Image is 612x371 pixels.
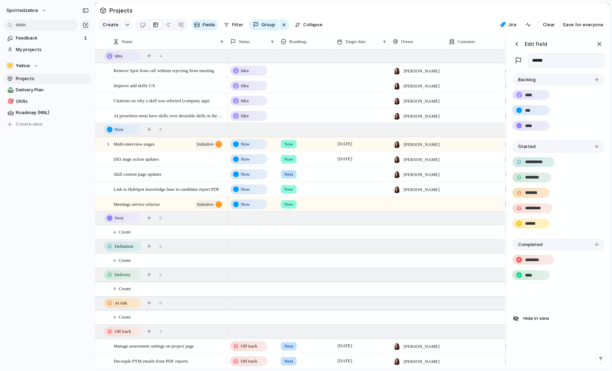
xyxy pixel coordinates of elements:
[505,82,520,89] span: [DATE]
[119,257,131,264] span: Create
[16,46,89,53] span: My projects
[195,200,224,209] button: initiative
[115,271,130,278] span: Delivery
[102,253,517,268] button: Create
[4,44,91,55] a: My projects
[284,343,293,350] span: Next
[284,156,293,163] span: Now
[4,96,91,107] div: 🎯OKRs
[16,35,82,42] span: Feedback
[401,38,413,45] span: Owner
[345,38,366,45] span: Target date
[16,86,89,93] span: Delivery Plan
[6,62,13,69] div: 💛
[284,186,293,193] span: Now
[102,225,517,239] button: Create
[505,358,520,365] span: [DATE]
[403,156,440,163] span: [PERSON_NAME]
[115,328,131,335] span: Off track
[249,19,279,30] button: Group
[6,7,38,14] span: spottedzebra
[197,199,213,209] span: initiative
[292,19,325,30] button: Collapse
[241,141,250,148] span: Now
[16,75,89,82] span: Projects
[16,98,89,105] span: OKRs
[303,21,322,28] span: Collapse
[510,313,607,324] button: Hide in view
[540,19,558,30] button: Clear
[505,112,520,119] span: [DATE]
[159,126,162,133] span: 9
[119,314,131,321] span: Create
[114,185,219,193] span: Link to HubSpot knowledge base in candidate report PDF
[336,155,354,163] span: [DATE]
[523,315,549,322] span: Hide in view
[115,215,123,222] span: Next
[197,139,213,149] span: initiative
[122,38,132,45] span: Name
[284,201,293,208] span: Now
[114,96,210,104] span: Citations on why a skill was selected (company app)
[403,343,440,350] span: [PERSON_NAME]
[108,4,134,17] span: Projects
[505,201,520,208] span: [DATE]
[114,170,162,178] span: Skill content page updates
[221,19,246,30] button: Filter
[241,201,250,208] span: Now
[4,119,91,129] button: Create view
[403,186,440,193] span: [PERSON_NAME]
[403,83,440,90] span: [PERSON_NAME]
[84,35,88,42] span: 1
[505,97,520,104] span: [DATE]
[115,126,123,133] span: Now
[241,97,249,104] span: Idea
[6,109,13,116] button: 🤖
[525,40,547,48] h3: Edit field
[518,143,536,150] span: Started
[195,140,224,149] button: initiative
[115,300,127,307] span: At risk
[159,271,162,278] span: 0
[114,66,214,74] span: Remove Spot from call without rejecting from meeting
[159,52,162,59] span: 4
[102,310,517,324] button: Create
[119,229,131,236] span: Create
[336,140,354,148] span: [DATE]
[115,243,133,250] span: Definition
[241,156,250,163] span: Now
[7,86,12,94] div: 🛣️
[239,38,250,45] span: Status
[4,61,91,71] button: 💛Yellow
[505,156,520,163] span: [DATE]
[241,358,257,365] span: Off track
[6,98,13,105] button: 🎯
[159,328,162,335] span: 3
[403,98,440,105] span: [PERSON_NAME]
[4,85,91,95] a: 🛣️Delivery Plan
[560,19,606,30] button: Save for everyone
[289,38,307,45] span: Roadmap
[505,141,520,148] span: [DATE]
[518,241,543,248] span: Completed
[114,155,159,163] span: DEI stage action updates
[102,282,517,296] button: Create
[505,343,520,350] span: [DATE]
[505,67,520,74] span: [DATE]
[114,342,194,350] span: Manage assessment settings on project page
[7,97,12,105] div: 🎯
[16,109,89,116] span: Roadmap (NNL)
[119,285,131,292] span: Create
[4,73,91,84] a: Projects
[16,62,30,69] span: Yellow
[7,109,12,117] div: 🤖
[232,21,243,28] span: Filter
[16,121,43,128] span: Create view
[505,171,520,178] span: [DATE]
[241,343,257,350] span: Off track
[518,76,536,83] span: Backlog
[114,200,160,208] span: Meetings service refactor
[159,300,162,307] span: 0
[3,5,50,16] button: spottedzebra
